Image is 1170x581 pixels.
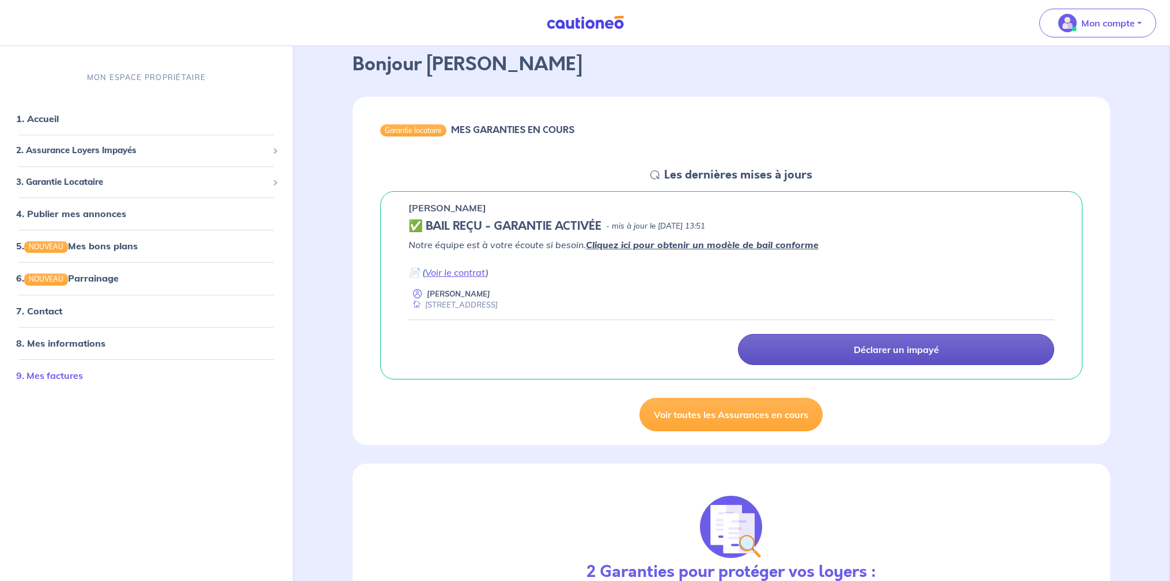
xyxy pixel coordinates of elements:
div: 7. Contact [5,299,288,322]
a: 1. Accueil [16,113,59,124]
h5: Les dernières mises à jours [664,168,812,182]
a: Cliquez ici pour obtenir un modèle de bail conforme [586,239,819,250]
a: 7. Contact [16,305,62,316]
h6: MES GARANTIES EN COURS [451,124,574,135]
button: illu_account_valid_menu.svgMon compte [1039,9,1156,37]
a: Voir toutes les Assurances en cours [639,398,823,431]
div: 2. Assurance Loyers Impayés [5,139,288,162]
div: 4. Publier mes annonces [5,202,288,225]
p: Bonjour [PERSON_NAME] [353,51,1110,78]
p: [PERSON_NAME] [408,201,486,215]
a: Déclarer un impayé [738,334,1054,365]
a: 8. Mes informations [16,337,105,348]
p: - mis à jour le [DATE] 13:51 [606,221,705,232]
h5: ✅ BAIL REÇU - GARANTIE ACTIVÉE [408,219,601,233]
p: MON ESPACE PROPRIÉTAIRE [87,72,206,83]
em: Notre équipe est à votre écoute si besoin. [408,239,819,250]
a: 6.NOUVEAUParrainage [16,272,119,284]
img: justif-loupe [700,496,762,558]
div: 1. Accueil [5,107,288,130]
a: 4. Publier mes annonces [16,208,126,219]
div: [STREET_ADDRESS] [408,299,498,310]
span: 3. Garantie Locataire [16,176,268,189]
p: [PERSON_NAME] [427,288,490,299]
div: state: CONTRACT-VALIDATED, Context: IN-LANDLORD,IS-GL-CAUTION-IN-LANDLORD [408,219,1054,233]
div: 6.NOUVEAUParrainage [5,267,288,290]
img: Cautioneo [542,16,628,30]
p: Mon compte [1081,16,1135,30]
div: 3. Garantie Locataire [5,171,288,193]
a: 9. Mes factures [16,369,83,381]
div: 9. Mes factures [5,363,288,386]
p: Déclarer un impayé [854,344,939,355]
div: 8. Mes informations [5,331,288,354]
img: illu_account_valid_menu.svg [1058,14,1077,32]
em: 📄 ( ) [408,267,489,278]
span: 2. Assurance Loyers Impayés [16,144,268,157]
div: Garantie locataire [380,124,446,136]
a: 5.NOUVEAUMes bons plans [16,240,138,252]
a: Voir le contrat [425,267,486,278]
div: 5.NOUVEAUMes bons plans [5,234,288,257]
